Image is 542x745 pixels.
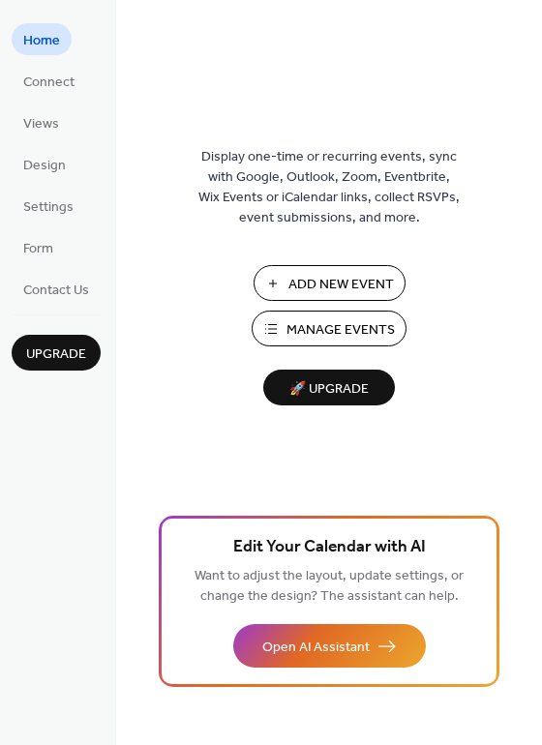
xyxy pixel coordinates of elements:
[23,281,89,301] span: Contact Us
[12,148,77,180] a: Design
[198,147,460,228] span: Display one-time or recurring events, sync with Google, Outlook, Zoom, Eventbrite, Wix Events or ...
[23,156,66,176] span: Design
[288,275,394,295] span: Add New Event
[12,190,85,222] a: Settings
[233,624,426,668] button: Open AI Assistant
[262,638,370,658] span: Open AI Assistant
[26,344,86,365] span: Upgrade
[12,273,101,305] a: Contact Us
[12,23,72,55] a: Home
[233,534,426,561] span: Edit Your Calendar with AI
[254,265,406,301] button: Add New Event
[12,106,71,138] a: Views
[195,563,464,610] span: Want to adjust the layout, update settings, or change the design? The assistant can help.
[12,231,65,263] a: Form
[12,335,101,371] button: Upgrade
[23,31,60,51] span: Home
[12,65,86,97] a: Connect
[263,370,395,405] button: 🚀 Upgrade
[23,73,75,93] span: Connect
[286,320,395,341] span: Manage Events
[23,239,53,259] span: Form
[23,197,74,218] span: Settings
[23,114,59,134] span: Views
[252,311,406,346] button: Manage Events
[275,376,383,402] span: 🚀 Upgrade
